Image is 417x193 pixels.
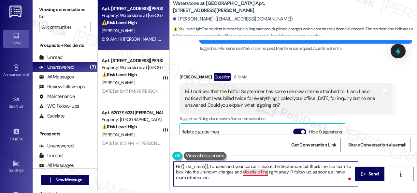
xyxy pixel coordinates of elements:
div: Unread [39,54,63,61]
div: Prospects [33,131,97,137]
label: Hide Suggestions [309,129,342,135]
div: Maintenance [39,93,75,100]
strong: ⚠️ Risk Level: High [102,124,137,130]
span: [PERSON_NAME] [102,132,134,138]
div: Hi. I noticed that the bill for September has some unknown items attached to it, and I also notic... [185,88,382,109]
div: Unread [39,152,63,159]
div: Property: [GEOGRAPHIC_DATA] [102,116,162,123]
div: (7) [88,62,97,72]
div: WO Follow-ups [39,103,79,110]
div: Unanswered [39,143,74,149]
span: [PERSON_NAME] [102,80,134,86]
span: Bad communication [230,116,266,121]
a: Site Visit • [3,94,29,112]
i:  [84,24,87,30]
input: All communities [42,22,80,32]
div: [PERSON_NAME] [180,73,392,83]
span: Billing discrepancy , [198,116,230,121]
label: Viewing conversations for [39,5,91,22]
div: Review follow-ups [39,83,85,90]
div: [PERSON_NAME]. ([EMAIL_ADDRESS][DOMAIN_NAME]) [173,16,293,22]
div: All Messages [39,162,74,169]
div: Unanswered [39,64,74,71]
span: Share Conversation via email [348,142,406,148]
div: Property: Waterstone at [GEOGRAPHIC_DATA] [102,12,162,19]
i:  [48,177,53,183]
img: ResiDesk Logo [9,6,23,18]
strong: ⚠️ Risk Level: High [102,20,137,25]
span: [PERSON_NAME] [102,28,134,34]
div: All Messages [39,74,74,80]
a: Inbox [3,30,29,48]
i:  [398,172,403,177]
div: Prospects + Residents [33,42,97,49]
textarea: To enrich screen reader interactions, please activate Accessibility in Grammarly extension settings [173,162,358,186]
div: Apt. 5207F, 5331 [PERSON_NAME] [102,109,162,116]
span: Maintenance , [218,46,241,51]
button: Share Conversation via email [344,138,410,152]
span: • [29,71,30,76]
strong: ⚠️ Risk Level: High [173,26,201,32]
span: • [23,103,24,108]
button: New Message [41,175,89,185]
div: Tagged as: [180,114,392,123]
span: Work order request , [241,46,276,51]
span: Get Conversation Link [291,142,336,148]
a: Insights • [3,126,29,144]
span: Apartment entry [313,46,342,51]
span: • [22,135,23,140]
span: : The resident is reporting a billing error and duplicate charges, which constitutes a financial ... [173,26,417,40]
div: Apt. [STREET_ADDRESS][PERSON_NAME] [102,57,162,64]
button: Send [355,167,384,181]
div: Property: Waterstone at [GEOGRAPHIC_DATA] [102,64,162,71]
span: Maintenance request , [276,46,313,51]
div: 8:19 AM [232,74,247,80]
strong: ⚠️ Risk Level: High [102,72,137,77]
span: New Message [55,176,82,183]
div: Escalate [39,113,65,119]
div: Question [214,73,231,81]
div: Related guidelines [181,129,219,138]
i:  [361,172,366,177]
span: Send [368,171,379,177]
a: Buildings [3,158,29,175]
div: Tagged as: [199,44,412,53]
div: Apt. [STREET_ADDRESS][PERSON_NAME] [102,5,162,12]
button: Get Conversation Link [287,138,340,152]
